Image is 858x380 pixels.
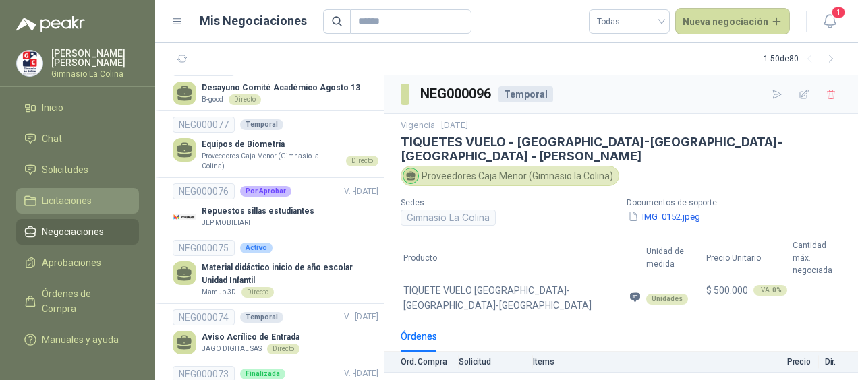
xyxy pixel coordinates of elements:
[51,70,139,78] p: Gimnasio La Colina
[627,210,702,224] button: IMG_0152.jpeg
[764,49,842,70] div: 1 - 50 de 80
[401,210,496,226] div: Gimnasio La Colina
[498,86,553,102] div: Temporal
[344,369,378,378] span: V. - [DATE]
[16,219,139,245] a: Negociaciones
[17,51,42,76] img: Company Logo
[42,100,63,115] span: Inicio
[401,329,437,344] div: Órdenes
[240,369,285,379] div: Finalizada
[344,187,378,196] span: V. - [DATE]
[173,205,196,228] img: Company Logo
[42,332,119,347] span: Manuales y ayuda
[818,9,842,34] button: 1
[241,287,274,298] div: Directo
[627,197,842,210] p: Documentos de soporte
[240,119,283,130] div: Temporal
[597,11,662,32] span: Todas
[706,285,748,296] span: $ 500.000
[42,255,101,270] span: Aprobaciones
[202,344,262,354] p: JAGO DIGITAL SAS
[173,60,378,105] a: NEG000079FinalizadaV. -[DATE] Desayuno Comité Académico Agosto 13B-goodDirecto
[202,138,378,151] p: Equipos de Biometría
[384,352,459,373] th: Ord. Compra
[202,261,378,287] p: Material didáctico inicio de año escolar Unidad Infantil
[42,286,126,316] span: Órdenes de Compra
[16,188,139,214] a: Licitaciones
[173,309,235,325] div: NEG000074
[42,193,92,208] span: Licitaciones
[459,352,533,373] th: Solicitud
[202,82,360,94] p: Desayuno Comité Académico Agosto 13
[401,166,619,186] div: Proveedores Caja Menor (Gimnasio la Colina)
[173,117,235,133] div: NEG000077
[173,309,378,354] a: NEG000074TemporalV. -[DATE] Aviso Acrílico de EntradaJAGO DIGITAL SASDirecto
[229,94,261,105] div: Directo
[173,240,235,256] div: NEG000075
[16,327,139,352] a: Manuales y ayuda
[42,131,62,146] span: Chat
[202,331,299,344] p: Aviso Acrílico de Entrada
[16,250,139,276] a: Aprobaciones
[675,8,791,35] button: Nueva negociación
[200,11,307,30] h1: Mis Negociaciones
[346,156,378,166] div: Directo
[202,151,341,172] p: Proveedores Caja Menor (Gimnasio la Colina)
[401,236,643,280] th: Producto
[533,352,731,373] th: Items
[16,16,85,32] img: Logo peakr
[267,344,299,354] div: Directo
[731,352,819,373] th: Precio
[403,283,624,313] span: TIQUETE VUELO [GEOGRAPHIC_DATA]-[GEOGRAPHIC_DATA]-[GEOGRAPHIC_DATA]
[344,312,378,321] span: V. - [DATE]
[173,117,378,172] a: NEG000077TemporalEquipos de BiometríaProveedores Caja Menor (Gimnasio la Colina)Directo
[753,285,787,296] div: IVA
[240,186,291,197] div: Por Aprobar
[16,157,139,183] a: Solicitudes
[202,205,314,218] p: Repuestos sillas estudiantes
[16,281,139,321] a: Órdenes de Compra
[646,294,688,305] div: Unidades
[819,352,858,373] th: Dir.
[51,49,139,67] p: [PERSON_NAME] [PERSON_NAME]
[831,6,846,19] span: 1
[173,183,235,199] div: NEG000076
[772,287,782,294] b: 0 %
[790,236,842,280] th: Cantidad máx. negociada
[643,236,704,280] th: Unidad de medida
[202,94,223,105] p: B-good
[16,95,139,121] a: Inicio
[420,84,493,104] h3: NEG000096
[704,236,790,280] th: Precio Unitario
[16,126,139,152] a: Chat
[240,312,283,323] div: Temporal
[173,240,378,298] a: NEG000075ActivoMaterial didáctico inicio de año escolar Unidad InfantilMamub 3DDirecto
[401,119,842,132] p: Vigencia - [DATE]
[401,135,842,163] h3: TIQUETES VUELO - [GEOGRAPHIC_DATA]-[GEOGRAPHIC_DATA]-[GEOGRAPHIC_DATA] - [PERSON_NAME]
[401,197,616,210] p: Sedes
[42,162,88,177] span: Solicitudes
[202,287,236,298] p: Mamub 3D
[240,243,273,253] div: Activo
[42,224,104,239] span: Negociaciones
[202,218,250,228] p: JEP MOBILIARI
[173,183,378,228] a: NEG000076Por AprobarV. -[DATE] Company LogoRepuestos sillas estudiantesJEP MOBILIARI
